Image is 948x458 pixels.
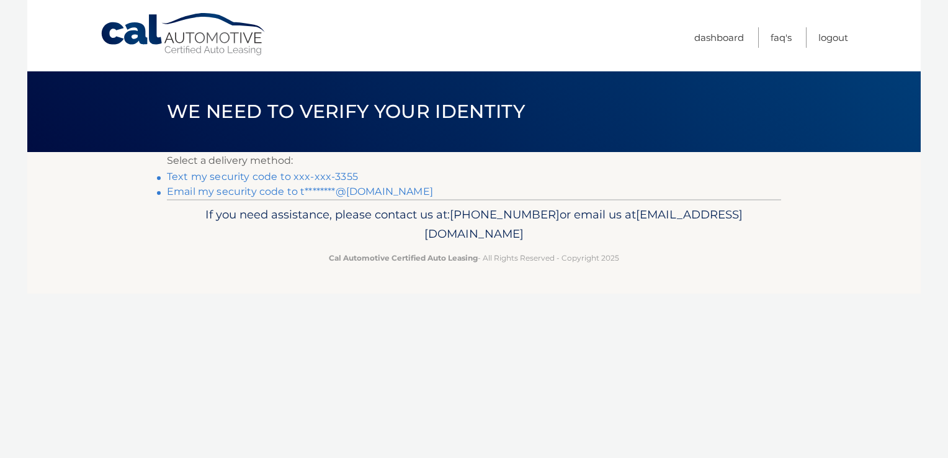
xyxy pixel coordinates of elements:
[167,171,358,182] a: Text my security code to xxx-xxx-3355
[167,152,781,169] p: Select a delivery method:
[771,27,792,48] a: FAQ's
[167,186,433,197] a: Email my security code to t********@[DOMAIN_NAME]
[100,12,267,56] a: Cal Automotive
[450,207,560,222] span: [PHONE_NUMBER]
[175,205,773,245] p: If you need assistance, please contact us at: or email us at
[167,100,525,123] span: We need to verify your identity
[329,253,478,263] strong: Cal Automotive Certified Auto Leasing
[818,27,848,48] a: Logout
[175,251,773,264] p: - All Rights Reserved - Copyright 2025
[694,27,744,48] a: Dashboard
